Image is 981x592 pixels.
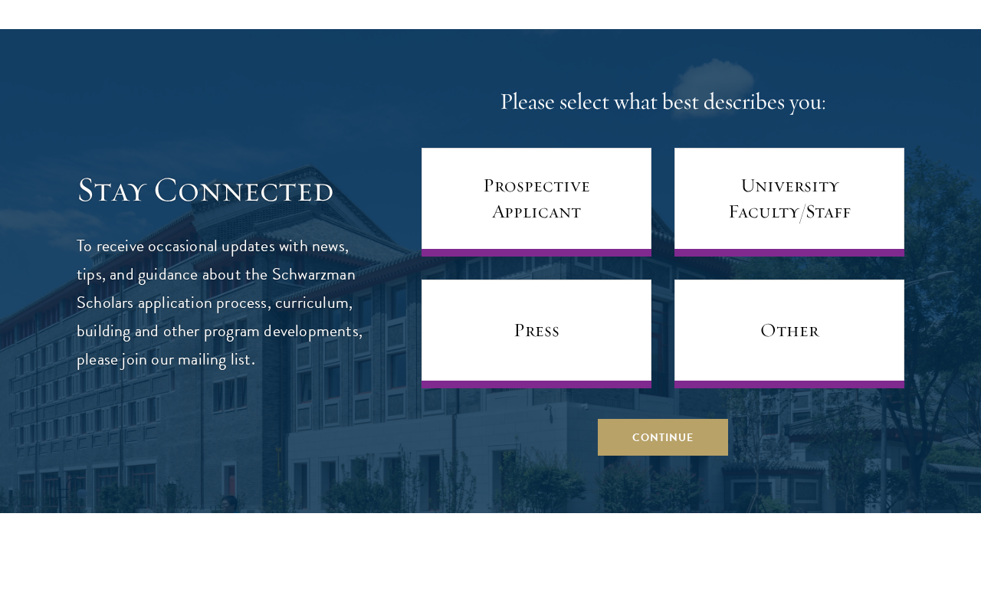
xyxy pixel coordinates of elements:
[598,419,728,456] button: Continue
[422,280,651,388] a: Press
[674,148,904,257] a: University Faculty/Staff
[422,148,651,257] a: Prospective Applicant
[422,87,904,117] h4: Please select what best describes you:
[674,280,904,388] a: Other
[77,232,364,374] p: To receive occasional updates with news, tips, and guidance about the Schwarzman Scholars applica...
[77,168,364,211] h3: Stay Connected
